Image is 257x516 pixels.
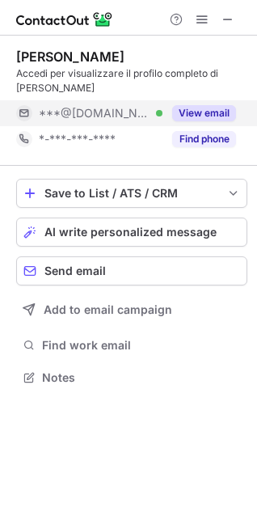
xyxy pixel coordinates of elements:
span: Notes [42,370,241,385]
img: ContactOut v5.3.10 [16,10,113,29]
button: Reveal Button [172,105,236,121]
button: Send email [16,256,247,285]
span: AI write personalized message [44,226,217,239]
button: Add to email campaign [16,295,247,324]
button: save-profile-one-click [16,179,247,208]
div: Accedi per visualizzare il profilo completo di [PERSON_NAME] [16,66,247,95]
span: ***@[DOMAIN_NAME] [39,106,150,121]
span: Send email [44,264,106,277]
button: Notes [16,366,247,389]
button: AI write personalized message [16,218,247,247]
button: Reveal Button [172,131,236,147]
button: Find work email [16,334,247,357]
span: Add to email campaign [44,303,172,316]
div: Save to List / ATS / CRM [44,187,219,200]
div: [PERSON_NAME] [16,49,124,65]
span: Find work email [42,338,241,353]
